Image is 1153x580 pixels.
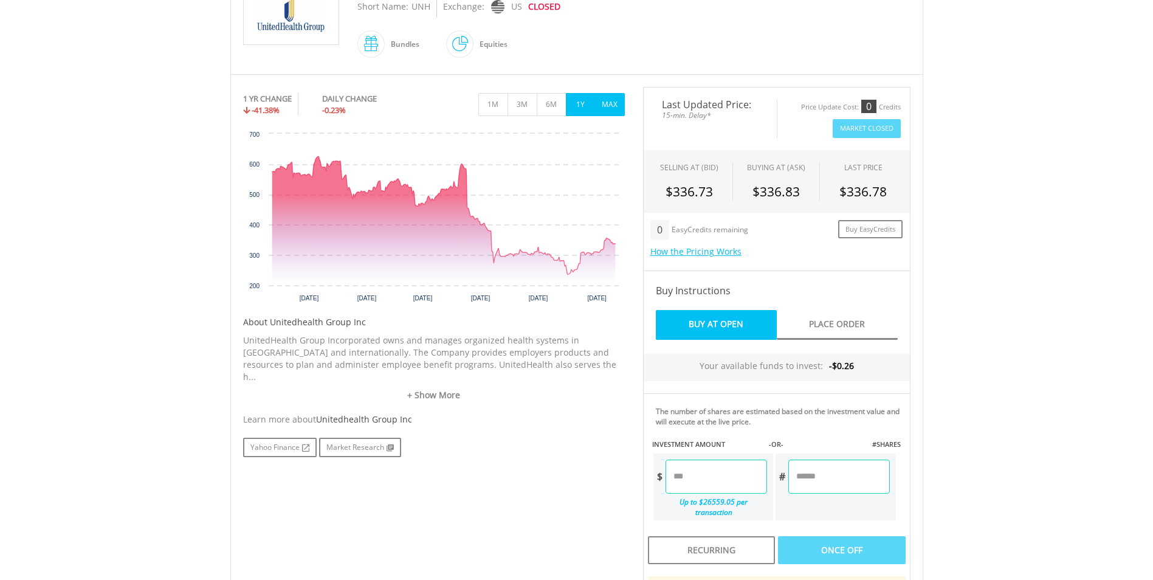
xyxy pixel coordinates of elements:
span: $336.73 [666,183,713,200]
div: Once Off [778,536,905,564]
text: 300 [249,252,260,259]
a: How the Pricing Works [650,246,742,257]
span: -41.38% [252,105,280,116]
text: 600 [249,161,260,168]
div: Bundles [385,30,419,59]
div: Your available funds to invest: [644,354,910,381]
text: 500 [249,192,260,198]
a: Place Order [777,310,898,340]
a: + Show More [243,389,625,401]
span: 15-min. Delay* [653,109,768,121]
div: Credits [879,103,901,112]
div: 0 [650,220,669,240]
text: [DATE] [528,295,548,302]
span: BUYING AT (ASK) [747,162,805,173]
text: 700 [249,131,260,138]
label: #SHARES [872,440,901,449]
span: Unitedhealth Group Inc [316,413,412,425]
div: The number of shares are estimated based on the investment value and will execute at the live price. [656,406,905,427]
div: Price Update Cost: [801,103,859,112]
div: 0 [861,100,876,113]
button: 1M [478,93,508,116]
button: MAX [595,93,625,116]
span: $336.83 [752,183,800,200]
span: -$0.26 [829,360,854,371]
div: SELLING AT (BID) [660,162,718,173]
text: [DATE] [470,295,490,302]
div: EasyCredits remaining [672,226,748,236]
a: Buy At Open [656,310,777,340]
h4: Buy Instructions [656,283,898,298]
button: 3M [508,93,537,116]
button: 1Y [566,93,596,116]
p: UnitedHealth Group Incorporated owns and manages organized health systems in [GEOGRAPHIC_DATA] an... [243,334,625,383]
a: Yahoo Finance [243,438,317,457]
div: Up to $26559.05 per transaction [653,494,768,520]
text: 400 [249,222,260,229]
label: INVESTMENT AMOUNT [652,440,725,449]
span: $336.78 [839,183,887,200]
div: 1 YR CHANGE [243,93,292,105]
h5: About Unitedhealth Group Inc [243,316,625,328]
button: Market Closed [833,119,901,138]
div: Recurring [648,536,775,564]
div: Equities [473,30,508,59]
a: Market Research [319,438,401,457]
div: LAST PRICE [844,162,883,173]
svg: Interactive chart [243,128,625,310]
text: [DATE] [413,295,432,302]
div: # [776,460,788,494]
button: 6M [537,93,566,116]
div: Chart. Highcharts interactive chart. [243,128,625,310]
text: [DATE] [357,295,376,302]
div: DAILY CHANGE [322,93,418,105]
label: -OR- [769,440,783,449]
div: Learn more about [243,413,625,426]
text: [DATE] [587,295,607,302]
a: Buy EasyCredits [838,220,903,239]
div: $ [653,460,666,494]
span: Last Updated Price: [653,100,768,109]
text: 200 [249,283,260,289]
text: [DATE] [299,295,318,302]
span: -0.23% [322,105,346,116]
